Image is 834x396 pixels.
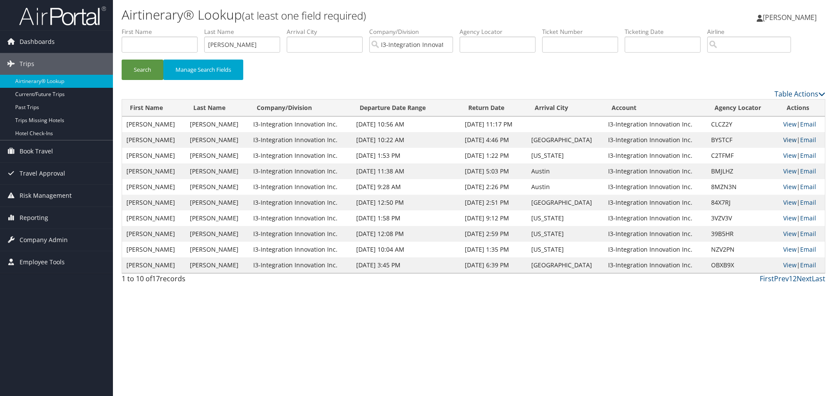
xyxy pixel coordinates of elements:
[122,132,185,148] td: [PERSON_NAME]
[783,151,797,160] a: View
[800,120,816,128] a: Email
[527,179,604,195] td: Austin
[604,226,707,242] td: I3-Integration Innovation Inc.
[779,257,825,273] td: |
[800,183,816,191] a: Email
[763,13,817,22] span: [PERSON_NAME]
[122,257,185,273] td: [PERSON_NAME]
[352,163,460,179] td: [DATE] 11:38 AM
[122,6,591,24] h1: Airtinerary® Lookup
[527,226,604,242] td: [US_STATE]
[779,116,825,132] td: |
[20,53,34,75] span: Trips
[527,100,604,116] th: Arrival City: activate to sort column ascending
[122,195,185,210] td: [PERSON_NAME]
[800,261,816,269] a: Email
[774,89,825,99] a: Table Actions
[779,148,825,163] td: |
[604,242,707,257] td: I3-Integration Innovation Inc.
[707,163,779,179] td: BMJLHZ
[527,195,604,210] td: [GEOGRAPHIC_DATA]
[460,226,527,242] td: [DATE] 2:59 PM
[352,195,460,210] td: [DATE] 12:50 PM
[604,163,707,179] td: I3-Integration Innovation Inc.
[812,274,825,283] a: Last
[760,274,774,283] a: First
[460,210,527,226] td: [DATE] 9:12 PM
[757,4,825,30] a: [PERSON_NAME]
[604,148,707,163] td: I3-Integration Innovation Inc.
[249,242,352,257] td: I3-Integration Innovation Inc.
[527,242,604,257] td: [US_STATE]
[707,226,779,242] td: 39B5HR
[779,163,825,179] td: |
[122,210,185,226] td: [PERSON_NAME]
[460,27,542,36] label: Agency Locator
[352,242,460,257] td: [DATE] 10:04 AM
[783,261,797,269] a: View
[249,132,352,148] td: I3-Integration Innovation Inc.
[20,229,68,251] span: Company Admin
[783,167,797,175] a: View
[352,148,460,163] td: [DATE] 1:53 PM
[460,148,527,163] td: [DATE] 1:22 PM
[707,179,779,195] td: 8MZN3N
[779,179,825,195] td: |
[783,120,797,128] a: View
[185,226,249,242] td: [PERSON_NAME]
[249,179,352,195] td: I3-Integration Innovation Inc.
[185,257,249,273] td: [PERSON_NAME]
[122,163,185,179] td: [PERSON_NAME]
[707,116,779,132] td: CLCZ2Y
[800,245,816,253] a: Email
[460,179,527,195] td: [DATE] 2:26 PM
[783,136,797,144] a: View
[122,116,185,132] td: [PERSON_NAME]
[185,195,249,210] td: [PERSON_NAME]
[783,230,797,238] a: View
[604,100,707,116] th: Account: activate to sort column ascending
[527,132,604,148] td: [GEOGRAPHIC_DATA]
[204,27,287,36] label: Last Name
[20,31,55,53] span: Dashboards
[604,132,707,148] td: I3-Integration Innovation Inc.
[783,198,797,206] a: View
[604,257,707,273] td: I3-Integration Innovation Inc.
[527,210,604,226] td: [US_STATE]
[460,116,527,132] td: [DATE] 11:17 PM
[707,210,779,226] td: 3VZV3V
[527,257,604,273] td: [GEOGRAPHIC_DATA]
[249,226,352,242] td: I3-Integration Innovation Inc.
[779,100,825,116] th: Actions
[800,151,816,160] a: Email
[352,116,460,132] td: [DATE] 10:56 AM
[527,148,604,163] td: [US_STATE]
[152,274,160,283] span: 17
[793,274,797,283] a: 2
[604,116,707,132] td: I3-Integration Innovation Inc.
[460,195,527,210] td: [DATE] 2:51 PM
[122,226,185,242] td: [PERSON_NAME]
[527,163,604,179] td: Austin
[249,163,352,179] td: I3-Integration Innovation Inc.
[185,132,249,148] td: [PERSON_NAME]
[779,210,825,226] td: |
[783,245,797,253] a: View
[604,195,707,210] td: I3-Integration Innovation Inc.
[20,163,65,184] span: Travel Approval
[800,230,816,238] a: Email
[352,257,460,273] td: [DATE] 3:45 PM
[779,195,825,210] td: |
[800,167,816,175] a: Email
[163,60,243,80] button: Manage Search Fields
[20,185,72,206] span: Risk Management
[185,100,249,116] th: Last Name: activate to sort column ascending
[249,257,352,273] td: I3-Integration Innovation Inc.
[185,148,249,163] td: [PERSON_NAME]
[20,251,65,273] span: Employee Tools
[460,242,527,257] td: [DATE] 1:35 PM
[707,100,779,116] th: Agency Locator: activate to sort column ascending
[20,207,48,229] span: Reporting
[242,8,366,23] small: (at least one field required)
[352,132,460,148] td: [DATE] 10:22 AM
